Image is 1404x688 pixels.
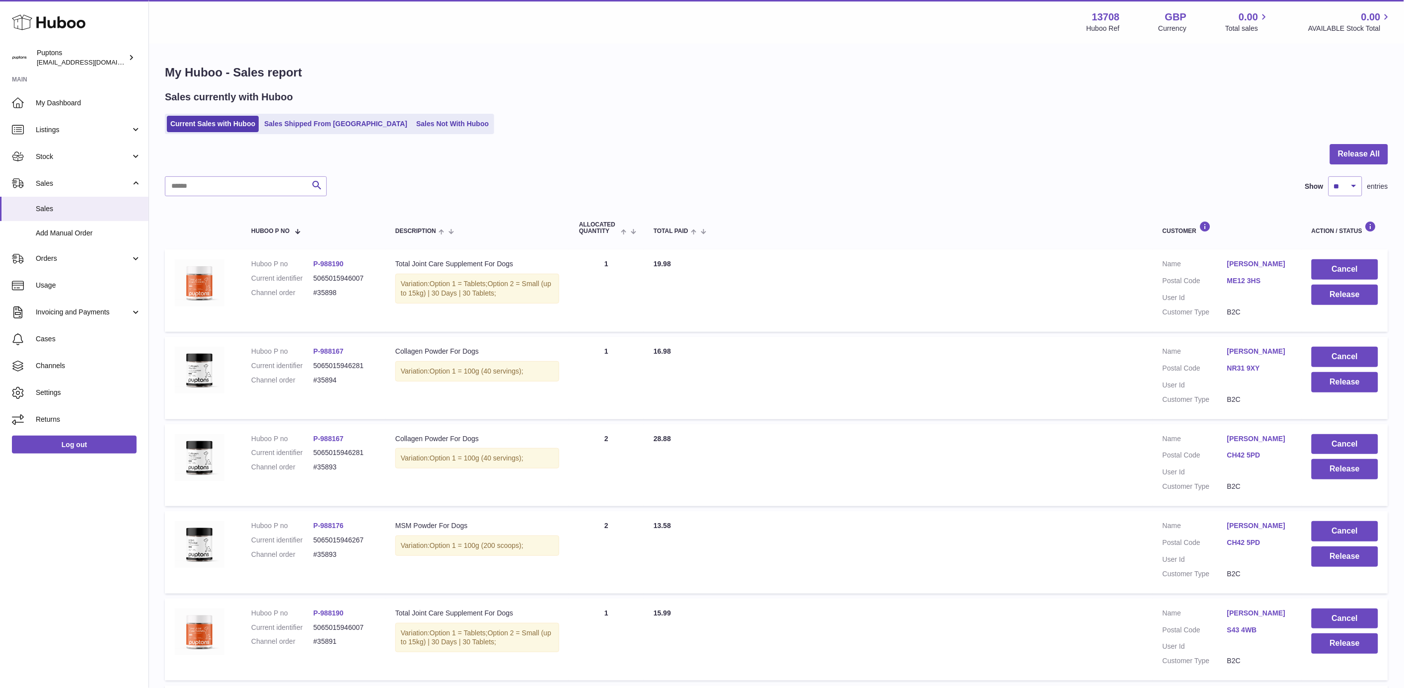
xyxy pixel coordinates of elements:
[654,435,671,443] span: 28.88
[1163,451,1227,462] dt: Postal Code
[1312,285,1378,305] button: Release
[569,599,644,681] td: 1
[313,376,375,385] dd: #35894
[167,116,259,132] a: Current Sales with Huboo
[1092,10,1120,24] strong: 13708
[1227,609,1292,618] a: [PERSON_NAME]
[1312,347,1378,367] button: Cancel
[36,179,131,188] span: Sales
[36,204,141,214] span: Sales
[1227,538,1292,547] a: CH42 5PD
[1163,307,1227,317] dt: Customer Type
[1312,434,1378,455] button: Cancel
[313,623,375,632] dd: 5065015946007
[251,376,313,385] dt: Channel order
[36,334,141,344] span: Cases
[251,535,313,545] dt: Current identifier
[36,98,141,108] span: My Dashboard
[654,347,671,355] span: 16.98
[313,535,375,545] dd: 5065015946267
[261,116,411,132] a: Sales Shipped From [GEOGRAPHIC_DATA]
[1312,546,1378,567] button: Release
[1227,259,1292,269] a: [PERSON_NAME]
[1163,521,1227,533] dt: Name
[1312,609,1378,629] button: Cancel
[395,259,559,269] div: Total Joint Care Supplement For Dogs
[1163,642,1227,651] dt: User Id
[1308,24,1392,33] span: AVAILABLE Stock Total
[654,522,671,530] span: 13.58
[313,274,375,283] dd: 5065015946007
[251,623,313,632] dt: Current identifier
[313,550,375,559] dd: #35893
[395,521,559,531] div: MSM Powder For Dogs
[251,228,290,234] span: Huboo P no
[1163,555,1227,564] dt: User Id
[1163,276,1227,288] dt: Postal Code
[1163,221,1292,234] div: Customer
[175,347,224,393] img: TotalPetsCollagenPowderForDogs_5b529217-28cd-4dc2-aae1-fba32fe89d8f.jpg
[175,259,224,306] img: TotalJointCareTablets120.jpg
[251,637,313,646] dt: Channel order
[313,522,344,530] a: P-988176
[1312,372,1378,392] button: Release
[1312,521,1378,541] button: Cancel
[313,637,375,646] dd: #35891
[430,629,488,637] span: Option 1 = Tablets;
[1225,24,1269,33] span: Total sales
[1163,482,1227,491] dt: Customer Type
[251,288,313,298] dt: Channel order
[251,434,313,444] dt: Huboo P no
[430,280,488,288] span: Option 1 = Tablets;
[1163,347,1227,359] dt: Name
[395,623,559,653] div: Variation:
[1227,395,1292,404] dd: B2C
[313,462,375,472] dd: #35893
[1227,482,1292,491] dd: B2C
[1163,293,1227,303] dt: User Id
[313,288,375,298] dd: #35898
[36,152,131,161] span: Stock
[313,361,375,371] dd: 5065015946281
[1367,182,1388,191] span: entries
[175,521,224,568] img: TotalPetsMSMPowderForDogs_ffb90623-83ef-4257-86e1-6a44a59590c6.jpg
[251,361,313,371] dt: Current identifier
[1227,521,1292,531] a: [PERSON_NAME]
[1330,144,1388,164] button: Release All
[1087,24,1120,33] div: Huboo Ref
[251,609,313,618] dt: Huboo P no
[1163,538,1227,550] dt: Postal Code
[1227,569,1292,579] dd: B2C
[1163,625,1227,637] dt: Postal Code
[1163,434,1227,446] dt: Name
[251,274,313,283] dt: Current identifier
[313,448,375,458] dd: 5065015946281
[1312,221,1378,234] div: Action / Status
[395,228,436,234] span: Description
[395,274,559,304] div: Variation:
[37,48,126,67] div: Puptons
[1163,259,1227,271] dt: Name
[12,436,137,454] a: Log out
[36,388,141,397] span: Settings
[413,116,492,132] a: Sales Not With Huboo
[313,260,344,268] a: P-988190
[1227,364,1292,373] a: NR31 9XY
[430,454,523,462] span: Option 1 = 100g (40 servings);
[1312,633,1378,654] button: Release
[569,249,644,332] td: 1
[1163,364,1227,376] dt: Postal Code
[313,609,344,617] a: P-988190
[36,254,131,263] span: Orders
[395,609,559,618] div: Total Joint Care Supplement For Dogs
[251,462,313,472] dt: Channel order
[654,609,671,617] span: 15.99
[1227,625,1292,635] a: S43 4WB
[1312,459,1378,479] button: Release
[1163,656,1227,666] dt: Customer Type
[12,50,27,65] img: hello@puptons.com
[251,521,313,531] dt: Huboo P no
[1163,609,1227,620] dt: Name
[165,90,293,104] h2: Sales currently with Huboo
[395,448,559,468] div: Variation:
